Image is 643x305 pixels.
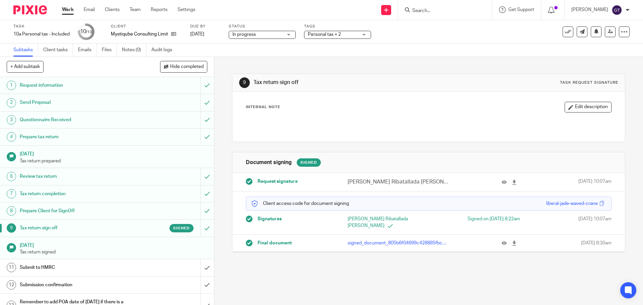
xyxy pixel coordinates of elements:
[7,280,16,290] div: 12
[170,64,204,70] span: Hide completed
[13,24,70,29] label: Task
[239,77,250,88] div: 9
[297,158,321,167] div: Signed
[7,263,16,272] div: 11
[258,216,282,222] span: Signatures
[571,6,608,13] p: [PERSON_NAME]
[348,240,449,246] p: signed_document_805b6f04699c428885fbc6e8d37a57d1.pdf
[20,240,207,249] h1: [DATE]
[20,280,136,290] h1: Submission confirmation
[578,216,612,229] span: [DATE] 10:07am
[308,32,341,37] span: Personal tax + 2
[20,97,136,107] h1: Send Proposal
[7,223,16,233] div: 9
[251,200,349,207] p: Client access code for document signing
[7,115,16,125] div: 3
[190,32,204,36] span: [DATE]
[122,44,146,57] a: Notes (0)
[78,44,97,57] a: Emails
[258,178,298,185] span: Request signature
[578,178,612,186] span: [DATE] 10:07am
[565,102,612,112] button: Edit description
[20,80,136,90] h1: Request information
[20,189,136,199] h1: Tax return completion
[13,5,47,14] img: Pixie
[20,223,136,233] h1: Tax return sign off
[190,24,220,29] label: Due by
[13,44,38,57] a: Subtasks
[232,32,256,37] span: In progress
[254,79,443,86] h1: Tax return sign off
[20,149,207,157] h1: [DATE]
[246,104,280,110] p: Internal Note
[173,225,190,231] span: Signed
[258,240,292,246] span: Final document
[508,7,534,12] span: Get Support
[246,159,292,166] h1: Document signing
[177,6,195,13] a: Settings
[439,216,520,222] div: Signed on [DATE] 8:22am
[229,24,296,29] label: Status
[412,8,472,14] input: Search
[7,61,44,72] button: + Add subtask
[102,44,117,57] a: Files
[105,6,120,13] a: Clients
[20,115,136,125] h1: Questionnaire Received
[20,206,136,216] h1: Prepare Client for SignOff
[612,5,622,15] img: svg%3E
[581,240,612,246] span: [DATE] 8:30am
[84,6,95,13] a: Email
[111,31,168,37] p: Mystiqube Consulting Limited
[20,132,136,142] h1: Prepare tax return
[348,216,429,229] p: [PERSON_NAME] Ribatallada [PERSON_NAME]
[7,132,16,142] div: 4
[560,80,618,85] div: Task request signature
[304,24,371,29] label: Tags
[7,172,16,181] div: 6
[130,6,141,13] a: Team
[20,158,207,164] p: Tax return prepared
[7,206,16,216] div: 8
[348,178,449,186] p: [PERSON_NAME] Ribatallada [PERSON_NAME] 2025 for Signature.pdf
[546,200,598,207] div: liberal-jade-waved-crane
[13,31,70,37] div: 10a Personal tax - Included
[20,262,136,273] h1: Submit to HMRC
[80,28,92,35] div: 10
[7,81,16,90] div: 1
[86,30,92,34] small: /13
[20,171,136,181] h1: Review tax return
[151,6,167,13] a: Reports
[151,44,177,57] a: Audit logs
[7,189,16,199] div: 7
[62,6,74,13] a: Work
[160,61,207,72] button: Hide completed
[20,249,207,255] p: Tax return signed
[111,24,182,29] label: Client
[43,44,73,57] a: Client tasks
[7,98,16,107] div: 2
